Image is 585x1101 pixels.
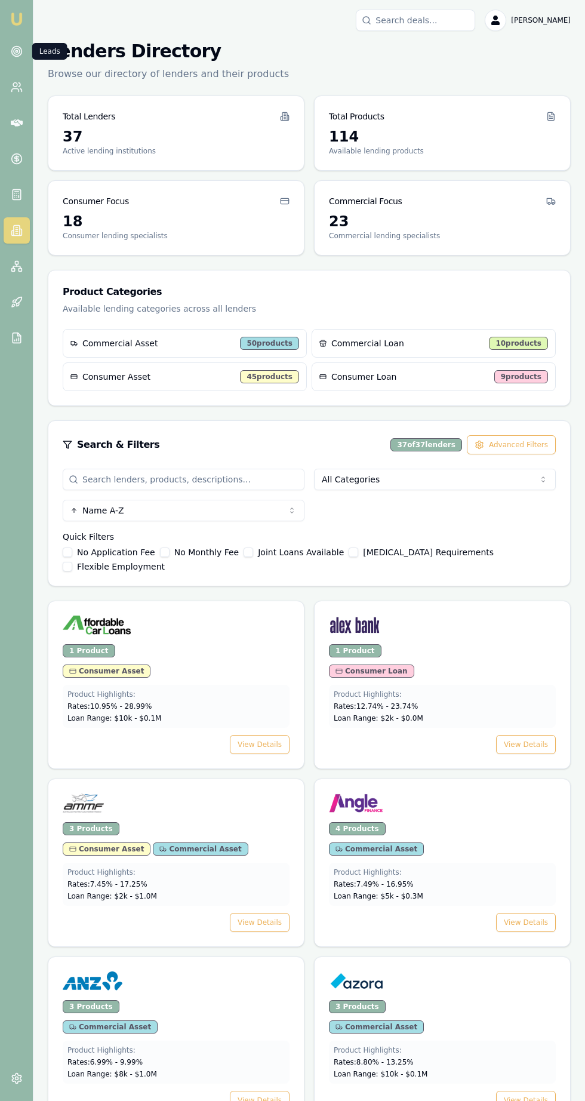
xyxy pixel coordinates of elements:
[334,1058,414,1066] span: Rates: 8.80 % - 13.25 %
[335,844,417,854] span: Commercial Asset
[32,43,67,60] div: Leads
[63,531,556,543] h4: Quick Filters
[67,868,285,877] div: Product Highlights:
[63,127,290,146] div: 37
[10,12,24,26] img: emu-icon-u.png
[258,548,344,556] label: Joint Loans Available
[69,844,144,854] span: Consumer Asset
[329,794,383,813] img: Angle Finance logo
[329,1000,386,1013] div: 3 Products
[331,337,404,349] span: Commercial Loan
[48,601,304,769] a: Affordable Car Loans logo1 ProductConsumer AssetProduct Highlights:Rates:10.95% - 28.99%Loan Rang...
[390,438,461,451] div: 37 of 37 lenders
[67,714,161,722] span: Loan Range: $ 10 k - $ 0.1 M
[63,1000,119,1013] div: 3 Products
[334,702,418,711] span: Rates: 12.74 % - 23.74 %
[77,438,159,452] h3: Search & Filters
[63,822,119,835] div: 3 Products
[67,1070,157,1078] span: Loan Range: $ 8 k - $ 1.0 M
[48,41,289,62] h1: Lenders Directory
[63,794,104,813] img: AMMF logo
[77,562,165,571] label: Flexible Employment
[63,303,556,315] p: Available lending categories across all lenders
[240,337,299,350] div: 50 products
[230,913,290,932] button: View Details
[69,1022,151,1032] span: Commercial Asset
[334,1045,551,1055] div: Product Highlights:
[63,616,131,635] img: Affordable Car Loans logo
[63,146,290,156] p: Active lending institutions
[356,10,475,31] input: Search deals
[63,212,290,231] div: 18
[240,370,299,383] div: 45 products
[467,435,556,454] button: Advanced Filters
[335,666,408,676] span: Consumer Loan
[496,913,556,932] button: View Details
[334,1070,427,1078] span: Loan Range: $ 10 k - $ 0.1 M
[334,690,551,699] div: Product Highlights:
[82,337,158,349] span: Commercial Asset
[494,370,548,383] div: 9 products
[48,779,304,947] a: AMMF logo3 ProductsConsumer AssetCommercial AssetProduct Highlights:Rates:7.45% - 17.25%Loan Rang...
[329,110,384,122] h3: Total Products
[363,548,494,556] label: [MEDICAL_DATA] Requirements
[67,690,285,699] div: Product Highlights:
[329,146,556,156] p: Available lending products
[329,231,556,241] p: Commercial lending specialists
[67,892,157,900] span: Loan Range: $ 2 k - $ 1.0 M
[334,880,414,888] span: Rates: 7.49 % - 16.95 %
[174,548,239,556] label: No Monthly Fee
[329,822,386,835] div: 4 Products
[334,714,423,722] span: Loan Range: $ 2 k - $ 0.0 M
[159,844,241,854] span: Commercial Asset
[67,1058,143,1066] span: Rates: 6.99 % - 9.99 %
[67,1045,285,1055] div: Product Highlights:
[511,16,571,25] span: [PERSON_NAME]
[67,702,152,711] span: Rates: 10.95 % - 28.99 %
[335,1022,417,1032] span: Commercial Asset
[329,195,402,207] h3: Commercial Focus
[77,548,155,556] label: No Application Fee
[329,127,556,146] div: 114
[63,231,290,241] p: Consumer lending specialists
[69,666,144,676] span: Consumer Asset
[334,892,423,900] span: Loan Range: $ 5 k - $ 0.3 M
[63,195,129,207] h3: Consumer Focus
[329,616,380,635] img: Alex Bank logo
[63,644,115,657] div: 1 Product
[63,285,556,299] h3: Product Categories
[314,779,571,947] a: Angle Finance logo4 ProductsCommercial AssetProduct Highlights:Rates:7.49% - 16.95%Loan Range: $5...
[63,110,115,122] h3: Total Lenders
[489,337,548,350] div: 10 products
[496,735,556,754] button: View Details
[63,971,122,991] img: ANZ logo
[63,469,304,490] input: Search lenders, products, descriptions...
[329,971,384,991] img: Azora logo
[67,880,147,888] span: Rates: 7.45 % - 17.25 %
[82,371,150,383] span: Consumer Asset
[314,601,571,769] a: Alex Bank logo1 ProductConsumer LoanProduct Highlights:Rates:12.74% - 23.74%Loan Range: $2k - $0....
[48,67,289,81] p: Browse our directory of lenders and their products
[331,371,396,383] span: Consumer Loan
[329,212,556,231] div: 23
[329,644,381,657] div: 1 Product
[230,735,290,754] button: View Details
[334,868,551,877] div: Product Highlights:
